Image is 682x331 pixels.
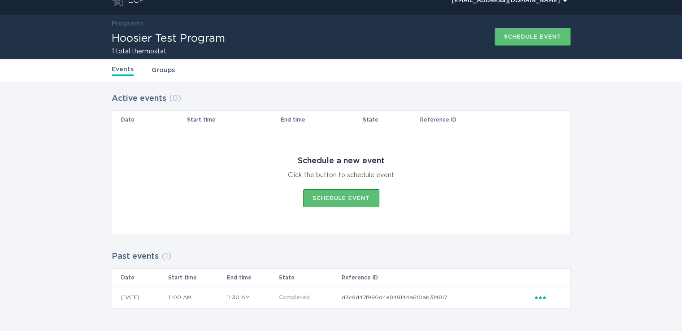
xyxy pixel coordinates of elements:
th: End time [280,111,362,129]
th: Start time [168,269,226,287]
span: ( 0 ) [169,95,181,103]
td: 11:30 AM [226,287,278,308]
td: [DATE] [112,287,168,308]
div: Click the button to schedule event [288,170,394,180]
th: Start time [187,111,280,129]
tr: b13c159b577349d3b5d84f7ef57e4fbc [112,287,570,308]
a: Groups [152,65,175,75]
th: Date [112,111,187,129]
td: 11:00 AM [168,287,226,308]
th: Reference ID [420,111,534,129]
span: Completed [279,295,310,300]
a: Programs [112,21,143,27]
button: Schedule event [495,28,571,46]
th: State [278,269,341,287]
th: Date [112,269,168,287]
div: Popover menu [535,292,561,302]
div: Schedule event [313,196,370,201]
tr: Table Headers [112,111,570,129]
div: Schedule a new event [298,156,385,166]
th: Reference ID [341,269,534,287]
button: Schedule event [303,189,379,207]
tr: Table Headers [112,269,570,287]
div: Schedule event [504,34,561,39]
h1: Hoosier Test Program [112,33,225,44]
td: d3c8d47f990d4e848144a6f0ab314817 [341,287,534,308]
th: End time [226,269,278,287]
a: Events [112,65,134,76]
h2: Active events [112,91,166,107]
th: State [362,111,420,129]
span: ( 1 ) [161,253,171,261]
h2: 1 total thermostat [112,48,225,55]
h2: Past events [112,248,159,265]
